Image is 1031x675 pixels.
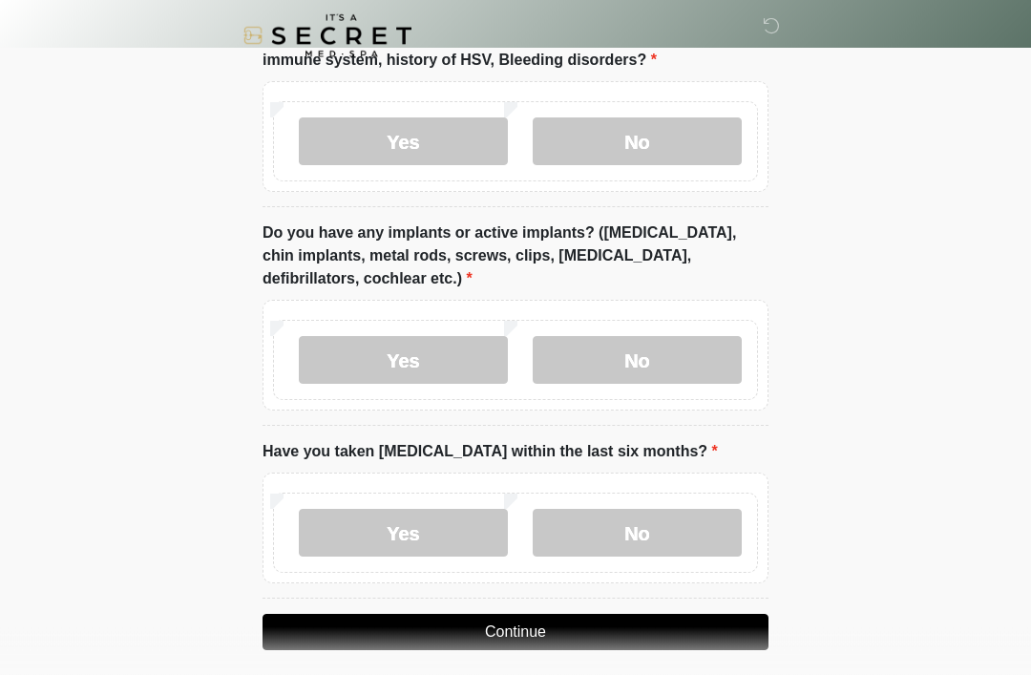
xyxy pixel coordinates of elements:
[533,118,742,166] label: No
[263,615,768,651] button: Continue
[299,337,508,385] label: Yes
[299,510,508,558] label: Yes
[263,441,718,464] label: Have you taken [MEDICAL_DATA] within the last six months?
[263,222,768,291] label: Do you have any implants or active implants? ([MEDICAL_DATA], chin implants, metal rods, screws, ...
[299,118,508,166] label: Yes
[533,510,742,558] label: No
[533,337,742,385] label: No
[243,14,411,57] img: It's A Secret Med Spa Logo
